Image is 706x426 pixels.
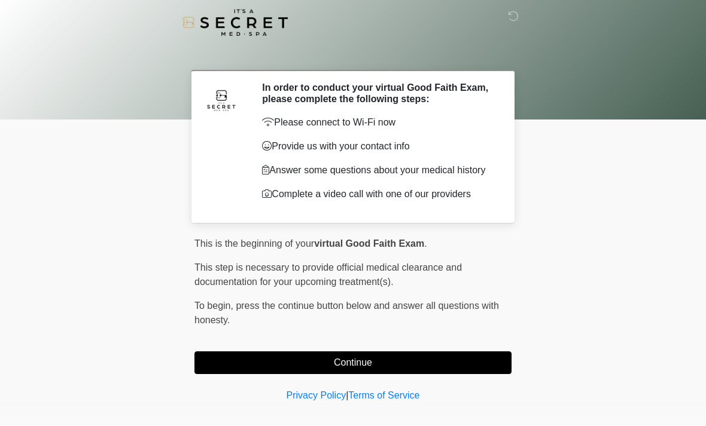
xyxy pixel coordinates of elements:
button: Continue [194,351,512,374]
strong: virtual Good Faith Exam [314,238,424,249]
span: This step is necessary to provide official medical clearance and documentation for your upcoming ... [194,262,462,287]
img: It's A Secret Med Spa Logo [182,9,288,36]
a: Privacy Policy [287,390,346,400]
h2: In order to conduct your virtual Good Faith Exam, please complete the following steps: [262,82,494,105]
span: press the continue button below and answer all questions with honesty. [194,301,499,325]
span: To begin, [194,301,236,311]
p: Answer some questions about your medical history [262,163,494,177]
span: . [424,238,427,249]
a: Terms of Service [348,390,419,400]
p: Provide us with your contact info [262,139,494,154]
p: Complete a video call with one of our providers [262,187,494,201]
h1: ‎ ‎ [185,43,521,65]
img: Agent Avatar [203,82,239,118]
a: | [346,390,348,400]
span: This is the beginning of your [194,238,314,249]
p: Please connect to Wi-Fi now [262,115,494,130]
